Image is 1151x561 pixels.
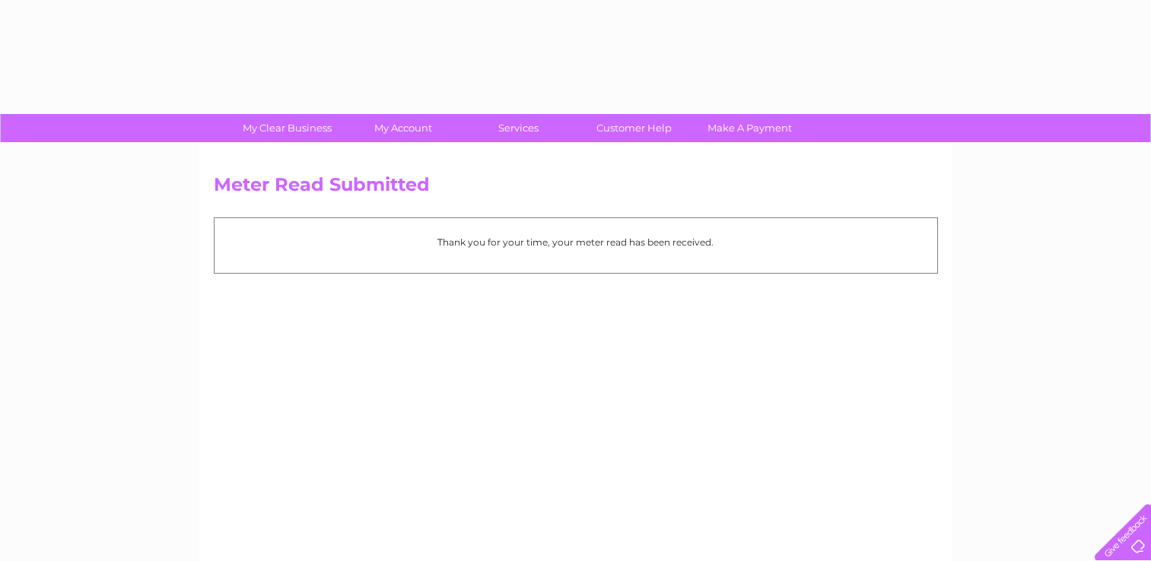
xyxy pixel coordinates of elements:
[571,114,697,142] a: Customer Help
[456,114,581,142] a: Services
[224,114,350,142] a: My Clear Business
[340,114,466,142] a: My Account
[214,174,938,203] h2: Meter Read Submitted
[222,235,930,249] p: Thank you for your time, your meter read has been received.
[687,114,812,142] a: Make A Payment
